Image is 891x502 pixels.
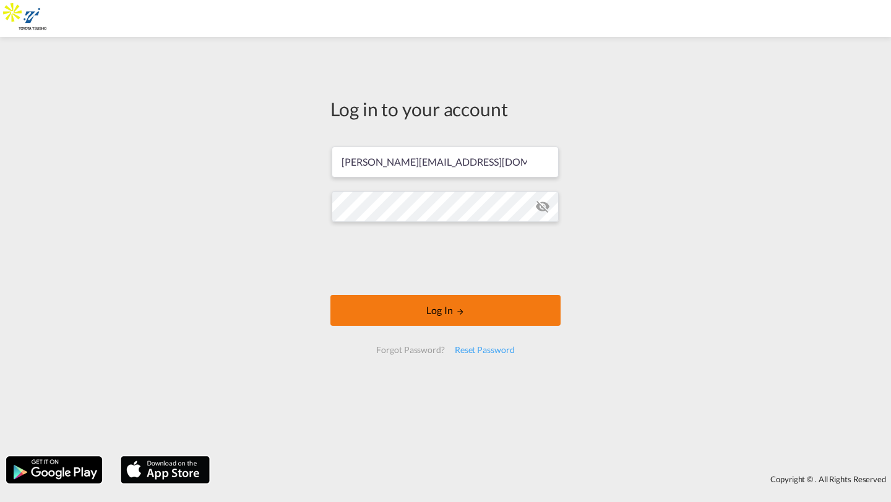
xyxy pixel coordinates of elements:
[216,469,891,490] div: Copyright © . All Rights Reserved
[450,339,520,361] div: Reset Password
[371,339,449,361] div: Forgot Password?
[351,234,540,283] iframe: reCAPTCHA
[5,455,103,485] img: google.png
[330,295,561,326] button: LOGIN
[330,96,561,122] div: Log in to your account
[332,147,559,177] input: Enter email/phone number
[535,199,550,214] md-icon: icon-eye-off
[119,455,211,485] img: apple.png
